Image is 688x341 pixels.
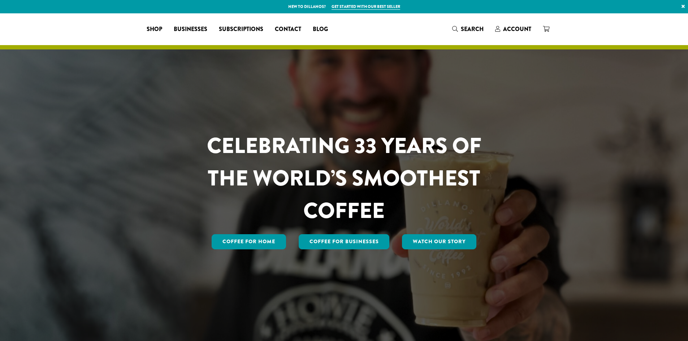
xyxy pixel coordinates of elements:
span: Subscriptions [219,25,263,34]
a: Coffee for Home [212,234,286,249]
a: Shop [141,23,168,35]
a: Search [446,23,489,35]
span: Contact [275,25,301,34]
span: Shop [147,25,162,34]
span: Businesses [174,25,207,34]
a: Watch Our Story [402,234,476,249]
h1: CELEBRATING 33 YEARS OF THE WORLD’S SMOOTHEST COFFEE [186,130,503,227]
span: Search [461,25,484,33]
span: Blog [313,25,328,34]
a: Get started with our best seller [332,4,400,10]
a: Coffee For Businesses [299,234,390,249]
span: Account [503,25,531,33]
